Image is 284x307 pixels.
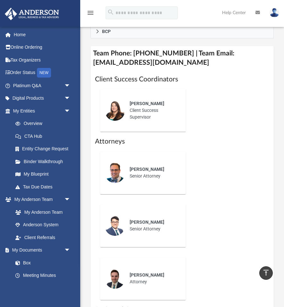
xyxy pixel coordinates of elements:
a: My Documentsarrow_drop_down [4,244,77,257]
div: Client Success Supervisor [125,96,181,125]
h1: Attorneys [95,137,270,146]
img: Anderson Advisors Platinum Portal [3,8,61,20]
a: Online Ordering [4,41,80,54]
span: arrow_drop_down [64,92,77,105]
a: Client Referrals [9,231,77,244]
a: My Blueprint [9,168,77,181]
a: Home [4,28,80,41]
span: [PERSON_NAME] [130,272,164,278]
div: Senior Attorney [125,214,181,237]
img: thumbnail [105,215,125,236]
a: vertical_align_top [259,266,273,280]
i: menu [87,9,94,17]
a: Platinum Q&Aarrow_drop_down [4,79,80,92]
a: Overview [9,117,80,130]
h1: Client Success Coordinators [95,75,270,84]
a: Entity Change Request [9,143,80,155]
span: arrow_drop_down [64,244,77,257]
a: Forms Library [9,282,74,295]
a: My Anderson Team [9,206,74,219]
i: vertical_align_top [262,269,270,277]
div: Senior Attorney [125,162,181,184]
span: [PERSON_NAME] [130,167,164,172]
a: Tax Due Dates [9,180,80,193]
span: arrow_drop_down [64,79,77,92]
a: Anderson System [9,219,77,231]
span: arrow_drop_down [64,104,77,118]
span: [PERSON_NAME] [130,101,164,106]
a: My Anderson Teamarrow_drop_down [4,193,77,206]
a: BCP [90,25,274,38]
img: thumbnail [105,268,125,289]
a: Meeting Minutes [9,269,77,282]
a: menu [87,12,94,17]
div: Attorney [125,267,181,290]
i: search [107,9,114,16]
span: BCP [102,29,111,34]
img: User Pic [270,8,279,17]
img: thumbnail [105,100,125,121]
span: [PERSON_NAME] [130,220,164,225]
a: Order StatusNEW [4,66,80,79]
h4: Team Phone: [PHONE_NUMBER] | Team Email: [EMAIL_ADDRESS][DOMAIN_NAME] [90,46,274,70]
a: My Entitiesarrow_drop_down [4,104,80,117]
a: Binder Walkthrough [9,155,80,168]
a: Digital Productsarrow_drop_down [4,92,80,105]
img: thumbnail [105,162,125,183]
a: Box [9,256,74,269]
div: NEW [37,68,51,78]
a: CTA Hub [9,130,80,143]
a: Tax Organizers [4,54,80,66]
span: arrow_drop_down [64,193,77,206]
